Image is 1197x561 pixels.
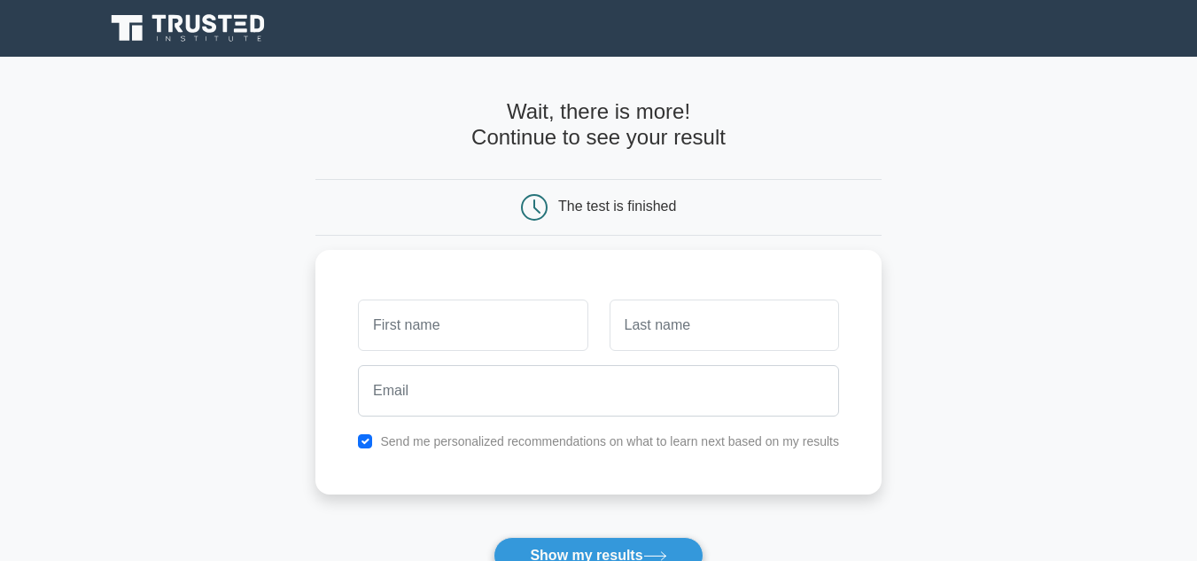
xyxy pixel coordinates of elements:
[358,300,587,351] input: First name
[380,434,839,448] label: Send me personalized recommendations on what to learn next based on my results
[315,99,882,151] h4: Wait, there is more! Continue to see your result
[358,365,839,417] input: Email
[558,199,676,214] div: The test is finished
[610,300,839,351] input: Last name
